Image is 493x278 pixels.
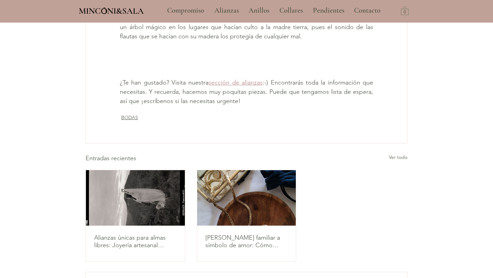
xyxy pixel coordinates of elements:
[120,79,208,86] span: ¿Te han gustado? Visita nuestra
[79,4,144,16] a: MINCONI&SALA
[245,2,273,19] p: Anillos
[401,6,409,15] a: Carrito con 0 ítems
[120,113,373,123] ul: Post categories
[149,2,399,19] nav: Sitio
[209,2,243,19] a: Alianzas
[274,2,308,19] a: Collares
[351,2,384,19] p: Contacto
[349,2,386,19] a: Contacto
[197,170,296,226] img: De tesoro familiar a símbolo de amor: Cómo reciclar joyas antiguas en alianzas únicas
[211,2,242,19] p: Alianzas
[208,79,263,86] a: sección de alianzas
[86,170,185,226] img: Alianzas únicas para almas libres: Joyería artesanal inspirada en la naturaleza
[162,2,209,19] a: Compromiso
[86,154,136,163] h2: Entradas recientes
[389,154,407,163] a: Ver todo
[101,7,107,14] img: Minconi Sala
[309,2,348,19] p: Pendientes
[404,10,406,15] text: 0
[120,14,375,40] span: El almez, o celtis australis, se consideraba un árbol mágico en los lugares que hacían culto a la...
[94,234,177,249] a: Alianzas únicas para almas libres: Joyería artesanal inspirada en la naturaleza
[121,114,138,121] a: BODAS
[243,2,274,19] a: Anillos
[205,234,288,249] a: [PERSON_NAME] familiar a símbolo de amor: Cómo reciclar joyas antiguas en alianzas únicas
[164,2,207,19] p: Compromiso
[120,79,375,105] span: :-) Encontrarás toda la información que necesitas. Y recuerda, hacemos muy poquitas piezas. Puede...
[308,2,349,19] a: Pendientes
[79,6,144,16] span: MINCONI&SALA
[276,2,306,19] p: Collares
